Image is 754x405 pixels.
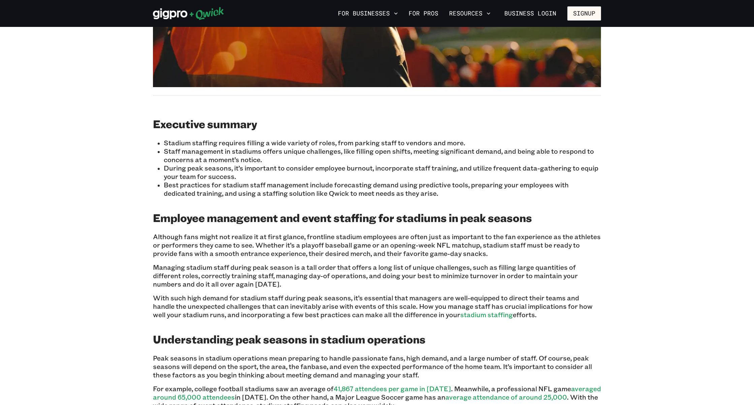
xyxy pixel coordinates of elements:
p: Peak seasons in stadium operations mean preparing to handle passionate fans, high demand, and a l... [153,354,601,379]
p: Although fans might not realize it at first glance, frontline stadium employees are often just as... [153,232,601,258]
p: Stadium staffing requires filling a wide variety of roles, from parking staff to vendors and more. [164,139,601,147]
button: Signup [567,6,601,21]
h2: ‍ [153,117,601,131]
p: During peak seasons, it’s important to consider employee burnout, incorporate staff training, and... [164,164,601,181]
p: Managing stadium staff during peak season is a tall order that offers a long list of unique chall... [153,263,601,288]
a: Business Login [499,6,562,21]
a: For Pros [406,8,441,19]
a: 41,867 attendees per game in [DATE] [334,384,451,393]
button: For Businesses [335,8,401,19]
b: Understanding peak seasons in stadium operations [153,332,426,346]
button: Resources [446,8,493,19]
p: Staff management in stadiums offers unique challenges, like filling open shifts, meeting signific... [164,147,601,164]
b: Employee management and event staffing for stadiums in peak seasons [153,211,532,225]
p: With such high demand for stadium staff during peak seasons, it’s essential that managers are wel... [153,294,601,319]
p: Best practices for stadium staff management include forecasting demand using predictive tools, pr... [164,181,601,197]
a: average attendance of around 25,000 [445,393,567,401]
b: Executive summary [153,117,257,131]
a: stadium staffing [460,310,513,319]
a: averaged around 65,000 attendees [153,384,601,401]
